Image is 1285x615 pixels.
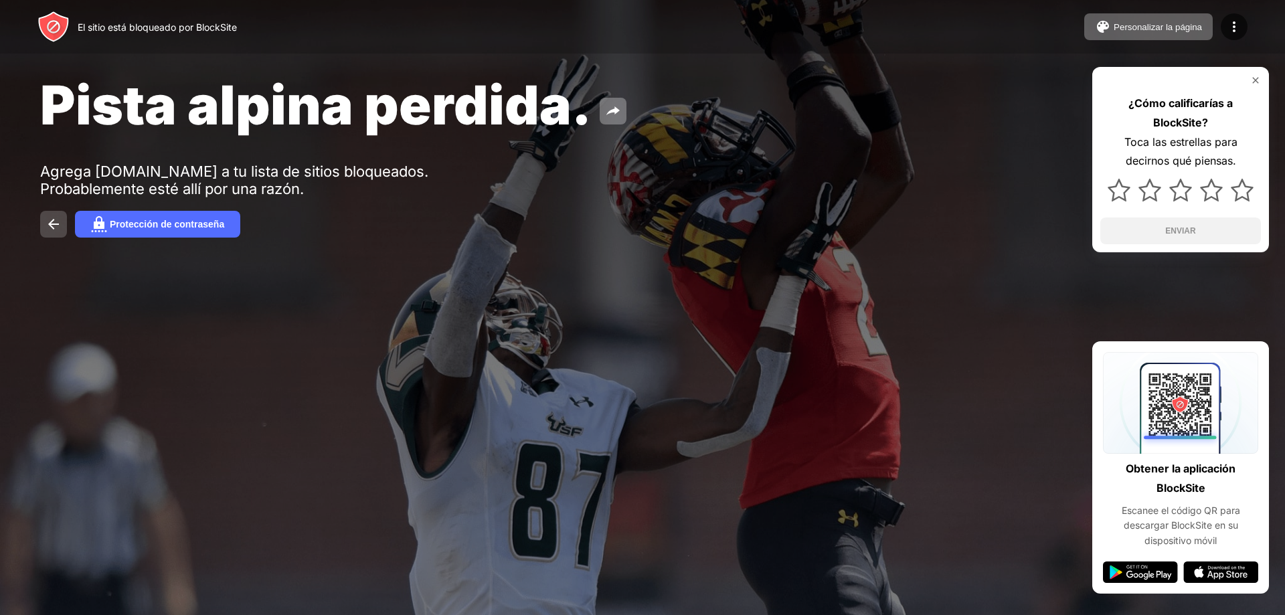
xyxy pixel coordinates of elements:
img: app-store.svg [1183,561,1258,583]
img: rate-us-close.svg [1250,75,1261,86]
img: google-play.svg [1103,561,1178,583]
img: star.svg [1200,179,1223,201]
button: Protección de contraseña [75,211,240,238]
button: Personalizar la página [1084,13,1213,40]
font: Escanee el código QR para descargar BlockSite en su dispositivo móvil [1122,505,1240,546]
font: Personalizar la página [1114,22,1202,32]
img: star.svg [1231,179,1254,201]
font: Pista alpina perdida. [40,72,592,137]
img: share.svg [605,103,621,119]
font: ¿Cómo calificarías a BlockSite? [1128,96,1233,129]
img: menu-icon.svg [1226,19,1242,35]
img: password.svg [91,216,107,232]
font: Agrega [DOMAIN_NAME] a tu lista de sitios bloqueados. Probablemente esté allí por una razón. [40,163,428,197]
button: ENVIAR [1100,217,1261,244]
img: header-logo.svg [37,11,70,43]
img: back.svg [46,216,62,232]
img: qrcode.svg [1103,352,1258,454]
img: star.svg [1108,179,1130,201]
font: Obtener la aplicación BlockSite [1126,462,1235,495]
img: pallet.svg [1095,19,1111,35]
font: El sitio está bloqueado por BlockSite [78,21,237,33]
img: star.svg [1138,179,1161,201]
font: ENVIAR [1165,226,1195,236]
img: star.svg [1169,179,1192,201]
font: Toca las estrellas para decirnos qué piensas. [1124,135,1237,168]
font: Protección de contraseña [110,219,224,230]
